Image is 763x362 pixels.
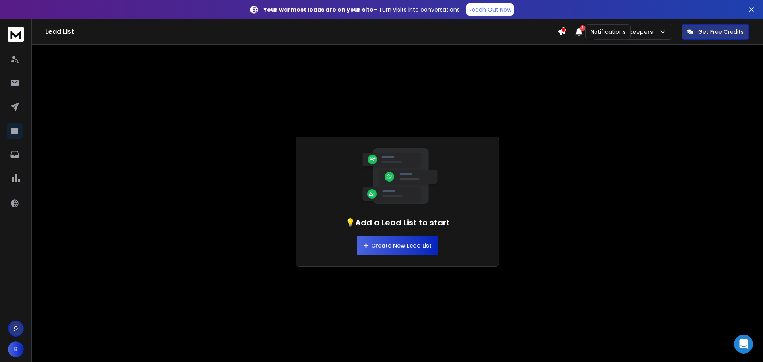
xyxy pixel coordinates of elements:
button: Get Free Credits [682,24,749,40]
p: Get Free Credits [698,28,744,36]
img: logo [8,27,24,42]
a: Reach Out Now [466,3,514,16]
span: 3 [580,25,585,31]
p: – Turn visits into conversations [263,6,460,14]
h1: 💡Add a Lead List to start [345,217,450,228]
h1: Lead List [45,27,558,37]
p: Reach Out Now [469,6,511,14]
button: B [8,341,24,357]
div: Notifications [585,24,631,39]
strong: Your warmest leads are on your site [263,6,374,14]
button: Create New Lead List [357,236,438,255]
div: Open Intercom Messenger [734,335,753,354]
